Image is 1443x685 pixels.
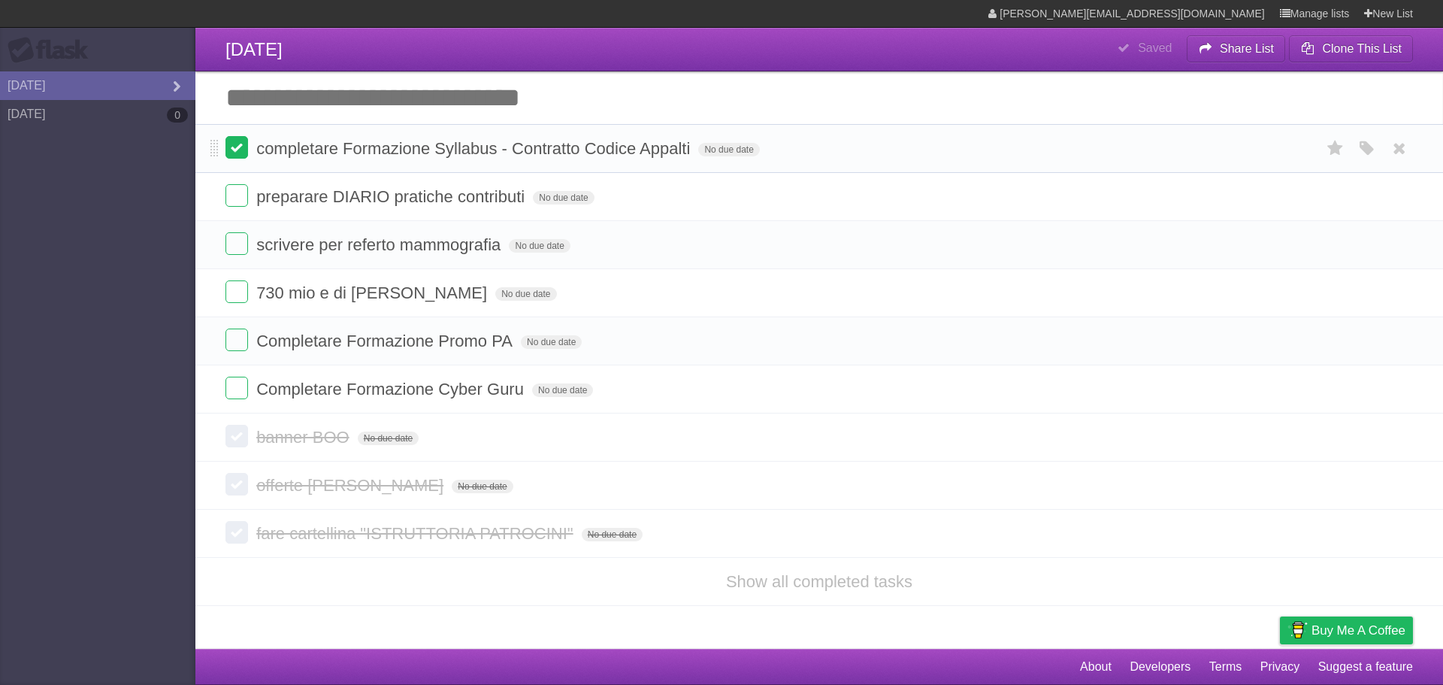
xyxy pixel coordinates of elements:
[256,428,353,447] span: banner BOO
[532,383,593,397] span: No due date
[225,329,248,351] label: Done
[225,473,248,496] label: Done
[452,480,513,493] span: No due date
[1311,617,1405,644] span: Buy me a coffee
[225,136,248,159] label: Done
[167,108,188,123] b: 0
[1321,136,1350,161] label: Star task
[225,39,283,59] span: [DATE]
[256,187,528,206] span: preparare DIARIO pratiche contributi
[509,239,570,253] span: No due date
[582,528,643,541] span: No due date
[225,280,248,303] label: Done
[1220,42,1274,55] b: Share List
[225,232,248,255] label: Done
[225,184,248,207] label: Done
[1209,653,1242,681] a: Terms
[521,335,582,349] span: No due date
[1322,42,1402,55] b: Clone This List
[256,380,528,399] span: Completare Formazione Cyber Guru
[1138,41,1172,54] b: Saved
[225,521,248,544] label: Done
[726,572,912,591] a: Show all completed tasks
[698,143,759,156] span: No due date
[1080,653,1112,681] a: About
[225,377,248,399] label: Done
[256,332,516,350] span: Completare Formazione Promo PA
[256,139,694,158] span: completare Formazione Syllabus - Contratto Codice Appalti
[1260,653,1299,681] a: Privacy
[256,283,491,302] span: 730 mio e di [PERSON_NAME]
[1287,617,1308,643] img: Buy me a coffee
[225,425,248,447] label: Done
[1289,35,1413,62] button: Clone This List
[256,524,576,543] span: fare cartellina "ISTRUTTORIA PATROCINI"
[533,191,594,205] span: No due date
[1280,617,1413,644] a: Buy me a coffee
[495,287,556,301] span: No due date
[256,476,447,495] span: offerte [PERSON_NAME]
[8,37,98,64] div: Flask
[1130,653,1190,681] a: Developers
[1318,653,1413,681] a: Suggest a feature
[1187,35,1286,62] button: Share List
[358,432,419,445] span: No due date
[256,235,504,254] span: scrivere per referto mammografia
